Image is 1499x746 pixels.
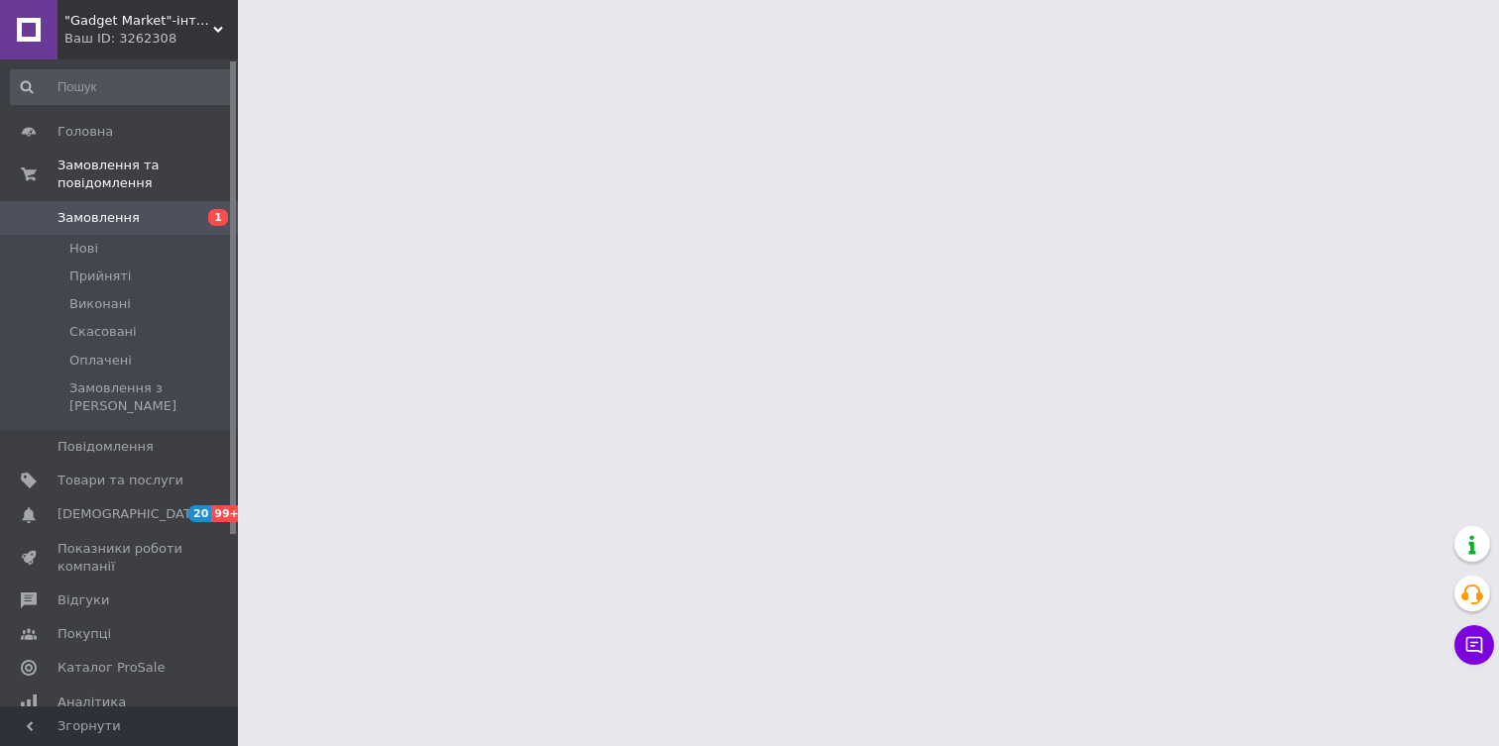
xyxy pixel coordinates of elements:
[188,505,211,522] span: 20
[58,659,165,677] span: Каталог ProSale
[69,295,131,313] span: Виконані
[58,693,126,711] span: Аналітика
[58,438,154,456] span: Повідомлення
[69,240,98,258] span: Нові
[58,591,109,609] span: Відгуки
[58,123,113,141] span: Головна
[58,505,204,523] span: [DEMOGRAPHIC_DATA]
[69,267,131,285] span: Прийняті
[58,209,140,227] span: Замовлення
[58,157,238,192] span: Замовлення та повідомлення
[69,323,137,341] span: Скасовані
[64,30,238,48] div: Ваш ID: 3262308
[1454,625,1494,665] button: Чат з покупцем
[69,352,132,370] span: Оплачені
[58,540,183,576] span: Показники роботи компанії
[211,505,244,522] span: 99+
[208,209,228,226] span: 1
[58,625,111,643] span: Покупці
[10,69,234,105] input: Пошук
[64,12,213,30] span: "Gadget Market"-інтернет-магазин гаджетів та товарів для дому
[58,472,183,489] span: Товари та послуги
[69,379,232,415] span: Замовлення з [PERSON_NAME]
